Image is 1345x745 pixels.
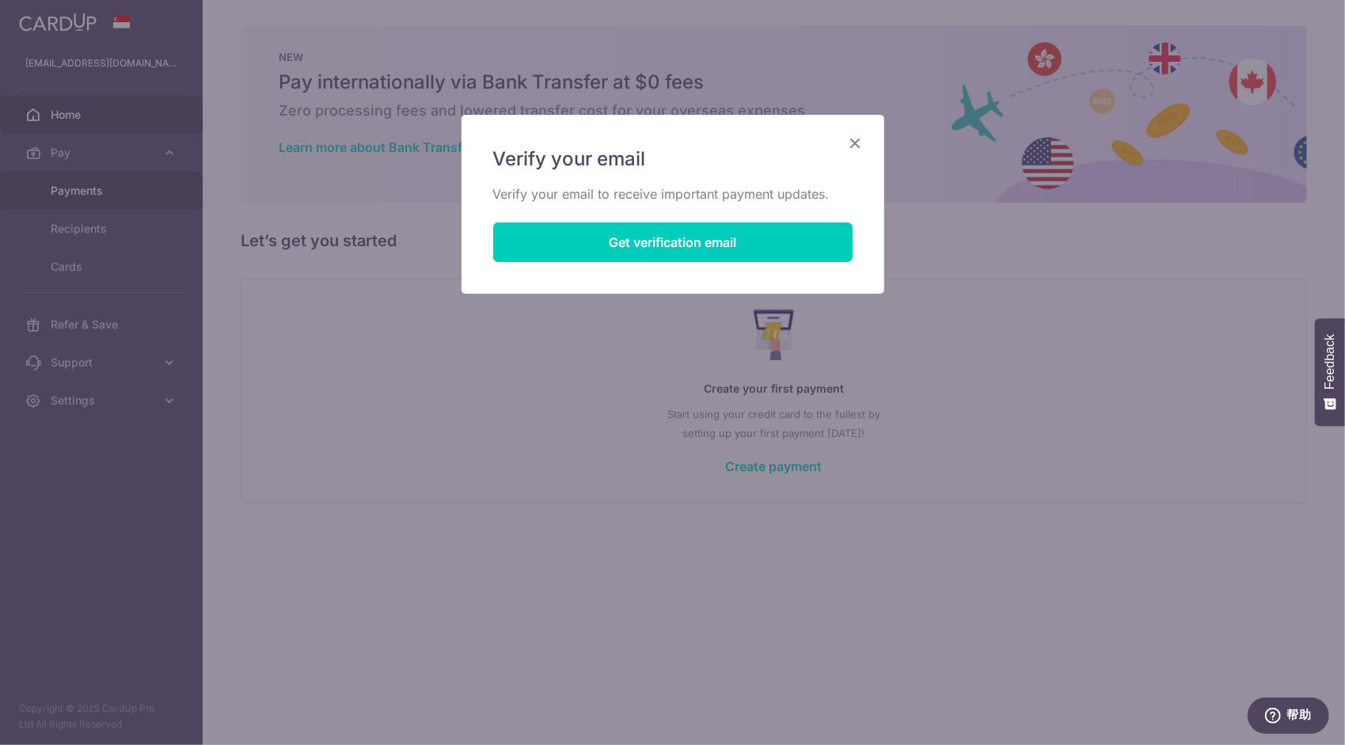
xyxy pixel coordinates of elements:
button: Get verification email [493,222,853,262]
iframe: 打开一个小组件，您可以在其中找到更多信息 [1247,697,1329,737]
span: Feedback [1323,334,1337,390]
button: Feedback - Show survey [1315,318,1345,426]
button: Close [846,134,865,153]
p: Verify your email to receive important payment updates. [493,184,853,203]
span: Verify your email [493,146,646,172]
